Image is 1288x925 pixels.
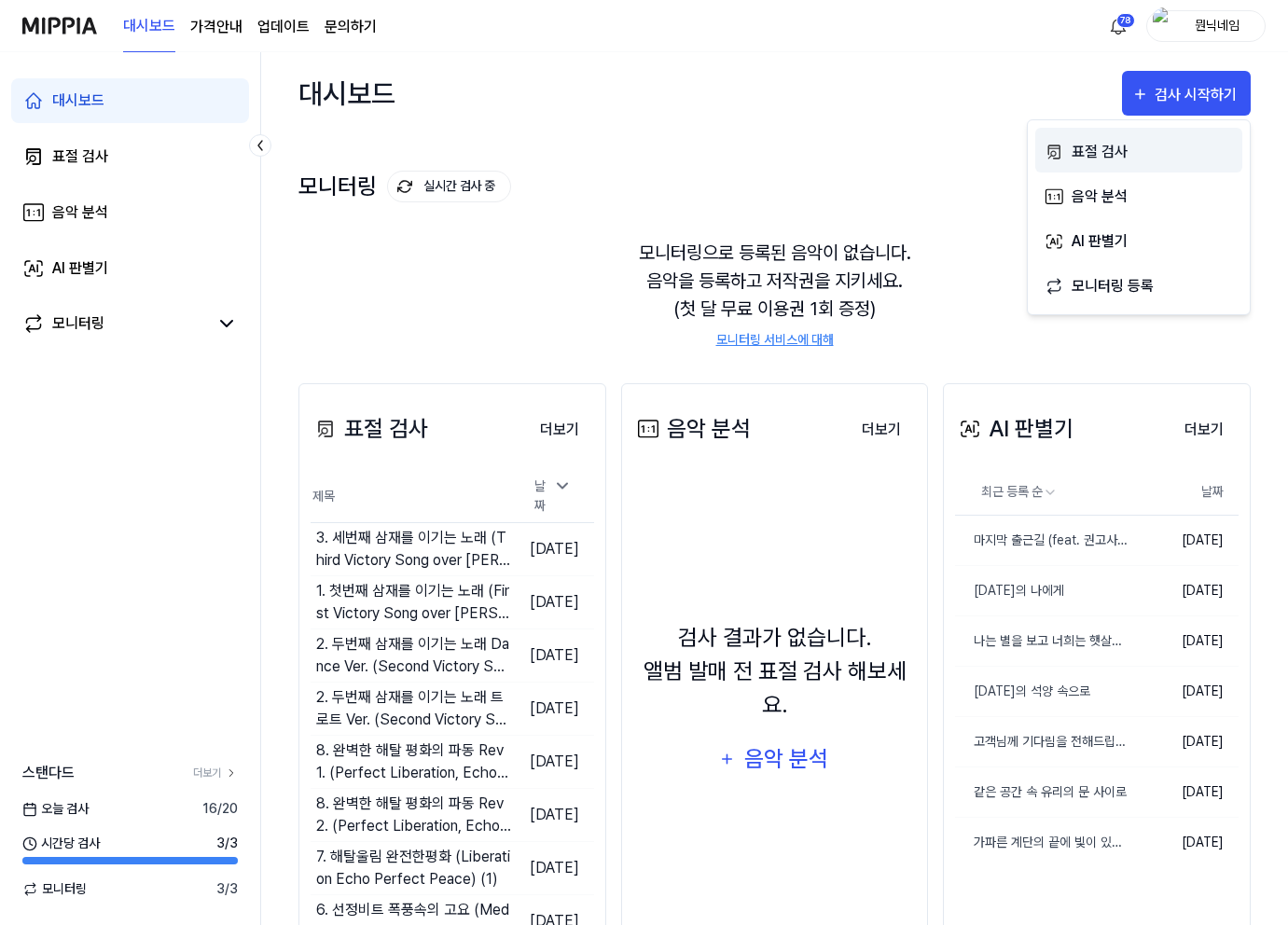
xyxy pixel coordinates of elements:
button: 더보기 [525,411,594,449]
div: AI 판별기 [52,257,108,280]
div: [DATE]의 나에게 [955,581,1064,601]
td: [DATE] [1130,716,1239,766]
th: 날짜 [1130,470,1239,515]
button: 검사 시작하기 [1122,71,1251,116]
div: 고객님께 기다림을 전해드립니다 [955,732,1130,752]
a: 더보기 [193,765,238,781]
button: 실시간 검사 중 [387,171,511,202]
button: 가격안내 [190,16,242,38]
a: 문의하기 [325,16,377,38]
div: 모니터링 [298,171,511,202]
span: 스탠다드 [22,762,75,784]
div: 2. 두번째 삼재를 이기는 노래 트로트 Ver. (Second Victory Song over [PERSON_NAME] Ver.) [316,686,512,731]
span: 시간당 검사 [22,834,100,853]
a: 더보기 [1170,410,1239,449]
td: [DATE] [1130,515,1239,565]
td: [DATE] [1130,817,1239,867]
button: AI 판별기 [1035,217,1242,262]
a: 더보기 [525,410,594,449]
img: 알림 [1107,15,1129,37]
div: 78 [1116,13,1135,28]
button: 모니터링 등록 [1035,262,1242,307]
td: [DATE] [512,842,594,895]
td: [DATE] [512,683,594,736]
div: AI 판별기 [1072,229,1234,254]
div: [DATE]의 석양 속으로 [955,682,1090,701]
a: 대시보드 [11,78,249,123]
td: [DATE] [512,789,594,842]
a: 더보기 [847,410,916,449]
div: 마지막 출근길 (feat. 권고사직) [955,531,1130,550]
span: 16 / 20 [202,799,238,819]
div: 음악 분석 [52,201,108,224]
div: AI 판별기 [955,412,1073,446]
span: 3 / 3 [216,834,238,853]
a: 나는 별을 보고 너희는 햇살을 보고 [955,616,1130,666]
div: 가파른 계단의 끝에 빛이 있을까 [955,833,1130,852]
a: 대시보드 [123,1,175,52]
div: 모니터링 등록 [1072,274,1234,298]
div: 같은 공간 속 유리의 문 사이로 [955,782,1127,802]
span: 3 / 3 [216,879,238,899]
div: 음악 분석 [633,412,751,446]
div: 표절 검사 [311,412,428,446]
img: profile [1153,7,1175,45]
div: 검사 시작하기 [1155,83,1241,107]
div: 대시보드 [298,71,395,116]
button: 음악 분석 [707,737,841,781]
button: 음악 분석 [1035,173,1242,217]
button: 표절 검사 [1035,128,1242,173]
a: 모니터링 [22,312,208,335]
td: [DATE] [512,576,594,629]
td: [DATE] [1130,766,1239,817]
div: 모니터링으로 등록된 음악이 없습니다. 음악을 등록하고 저작권을 지키세요. (첫 달 무료 이용권 1회 증정) [298,216,1251,372]
div: 8. 완벽한 해탈 평화의 파동 Rev2. (Perfect Liberation, Echo in Peace Rev2.) [316,793,512,837]
a: 모니터링 서비스에 대해 [716,330,834,350]
div: 2. 두번째 삼재를 이기는 노래 Dance Ver. (Second Victory Song over Samjae Dance Ver.) [316,633,512,678]
div: 1. 첫번째 삼재를 이기는 노래 (First Victory Song over [PERSON_NAME]) [316,580,512,625]
div: 음악 분석 [1072,185,1234,209]
div: 표절 검사 [52,145,108,168]
a: 표절 검사 [11,134,249,179]
td: [DATE] [512,523,594,576]
div: 뭔닉네임 [1181,15,1253,35]
div: 8. 완벽한 해탈 평화의 파동 Rev1. (Perfect Liberation, Echo in Peace Rev1.) [316,739,512,784]
img: monitoring Icon [397,179,412,194]
td: [DATE] [1130,615,1239,666]
a: AI 판별기 [11,246,249,291]
a: 음악 분석 [11,190,249,235]
td: [DATE] [512,629,594,683]
div: 모니터링 [52,312,104,335]
div: 음악 분석 [742,741,831,777]
div: 7. 해탈울림 완전한평화 (Liberation Echo Perfect Peace) (1) [316,846,512,890]
button: 알림78 [1103,11,1133,41]
a: [DATE]의 석양 속으로 [955,667,1130,716]
th: 제목 [311,470,512,523]
button: 더보기 [1170,411,1239,449]
a: 업데이트 [257,16,310,38]
button: profile뭔닉네임 [1146,10,1266,42]
span: 오늘 검사 [22,799,89,819]
div: 표절 검사 [1072,140,1234,164]
a: 가파른 계단의 끝에 빛이 있을까 [955,818,1130,867]
div: 3. 세번째 삼재를 이기는 노래 (Third Victory Song over [PERSON_NAME]) [316,527,512,572]
div: 나는 별을 보고 너희는 햇살을 보고 [955,631,1130,651]
td: [DATE] [1130,666,1239,716]
div: 날짜 [527,471,579,521]
button: 더보기 [847,411,916,449]
div: 검사 결과가 없습니다. 앨범 발매 전 표절 검사 해보세요. [633,621,917,722]
a: [DATE]의 나에게 [955,566,1130,615]
div: 대시보드 [52,90,104,112]
td: [DATE] [512,736,594,789]
a: 마지막 출근길 (feat. 권고사직) [955,516,1130,565]
td: [DATE] [1130,565,1239,615]
a: 고객님께 기다림을 전해드립니다 [955,717,1130,766]
span: 모니터링 [22,879,87,899]
a: 같은 공간 속 유리의 문 사이로 [955,767,1130,817]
